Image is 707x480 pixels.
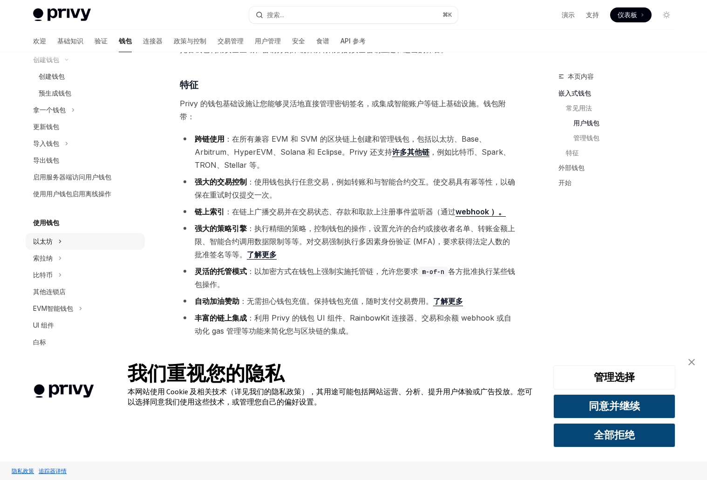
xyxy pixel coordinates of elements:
[14,371,114,411] img: 公司徽标
[26,185,145,202] a: 使用用户钱包启用离线操作
[455,207,506,216] font: webhook ）。
[558,116,681,130] a: 用户钱包
[9,463,36,479] a: 隐私政策
[195,267,247,276] font: 灵活的托管模式
[26,85,145,102] a: 预生成钱包
[688,359,695,365] img: 关闭横幅
[26,267,145,283] button: 切换比特币部分
[33,288,66,295] font: 其他连锁店
[224,207,381,216] font: ：在链上广播交易并在交易状态、存款和取款上
[33,190,111,198] font: 使用用户钱包启用离线操作
[26,152,145,169] a: 导出钱包
[573,134,599,142] font: 管理钱包
[442,11,448,18] font: ⌘
[558,89,591,97] font: 嵌入式钱包
[33,254,53,262] font: 索拉纳
[119,30,132,52] a: 钱包
[573,119,599,127] font: 用户钱包
[12,467,34,474] font: 隐私政策
[33,237,53,245] font: 以太坊
[586,11,599,19] font: 支持
[195,134,224,144] font: 跨链使用
[26,334,145,350] a: 白标
[594,370,635,384] font: 管理选择
[33,321,54,329] font: UI 组件
[128,387,532,406] font: 本网站使用 Cookie 及相关技术（详见我们的隐私政策），其用途可能包括网站运营、分析、提升用户体验或广告投放。您可以选择同意我们使用这些技术，或管理您自己的偏好设置。
[195,177,515,199] font: ：使用钱包执行任意交易，例如转账和与智能合约交互。使交易具有幂等性，以确保在重试时仅提交一次。
[255,30,281,52] a: 用户管理
[57,37,83,45] font: 基础知识
[119,37,132,45] font: 钱包
[418,267,448,277] code: m-of-n
[33,139,59,147] font: 导入钱包
[26,250,145,267] button: 切换 Solana 部分
[33,37,46,45] font: 欢迎
[558,145,681,160] a: 特征
[33,123,59,130] font: 更新钱包
[610,7,652,22] a: 仪表板
[33,304,73,312] font: EVM智能钱包
[195,313,511,336] font: ：利用 Privy 的钱包 UI 组件、RainbowKit 连接器、交易和余额 webhook 或自动化 gas 管理等功能来简化您与区块链的集成。
[558,86,681,101] a: 嵌入式钱包
[57,30,83,52] a: 基础知识
[558,164,585,171] font: 外部钱包
[292,30,305,52] a: 安全
[95,30,108,52] a: 验证
[594,428,635,441] font: 全部拒绝
[558,130,681,145] a: 管理钱包
[174,30,206,52] a: 政策与控制
[180,79,198,90] font: 特征
[316,37,329,45] font: 食谱
[381,207,455,216] font: 注册事件监听器（通过
[562,11,575,19] font: 演示
[247,250,277,259] font: 了解更多
[218,30,244,52] a: 交易管理
[33,30,46,52] a: 欢迎
[180,99,506,121] font: Privy 的钱包基础设施让您能够灵活地直接管理密钥签名，或集成智能账户等链上基础设施。钱包附带：
[568,72,594,80] font: 本页内容
[195,134,486,157] font: ：在所有兼容 EVM 和 SVM 的区块链上创建和管理钱包，包括以太坊、Base、Arbitrum、HyperEVM、Solana 和 Eclipse。Privy 还支持
[174,37,206,45] font: 政策与控制
[33,8,91,21] img: 灯光标志
[239,296,433,306] font: ：无需担心钱包充值。保持钱包充值，随时支付交易费用。
[39,72,65,80] font: 创建钱包
[143,30,163,52] a: 连接器
[340,37,366,45] font: API 参考
[26,283,145,300] a: 其他连锁店
[618,11,637,19] font: 仪表板
[566,149,579,157] font: 特征
[586,10,599,20] a: 支持
[392,147,429,157] a: 许多其他链
[448,11,452,18] font: K
[682,353,701,371] a: 关闭横幅
[558,101,681,116] a: 常见用法
[26,118,145,135] a: 更新钱包
[267,11,284,19] font: 搜索...
[33,338,46,346] font: 白标
[562,10,575,20] a: 演示
[33,173,111,181] font: 启用服务器端访问用户钱包
[95,37,108,45] font: 验证
[33,106,66,114] font: 拿一个钱包
[316,30,329,52] a: 食谱
[26,68,145,85] a: 创建钱包
[26,300,145,317] button: 切换 EVM 智能钱包部分
[143,37,163,45] font: 连接器
[247,250,277,260] a: 了解更多
[553,423,675,447] button: 全部拒绝
[553,394,675,418] button: 同意并继续
[195,296,239,306] font: 自动加油赞助
[218,37,244,45] font: 交易管理
[558,160,681,175] a: 外部钱包
[247,267,418,276] font: ：以加密方式在钱包上强制实施托管链，允许您要求
[659,7,674,22] button: 切换暗模式
[33,271,53,279] font: 比特币
[340,30,366,52] a: API 参考
[39,467,67,474] font: 追踪器详情
[433,296,463,306] a: 了解更多
[33,156,59,164] font: 导出钱包
[39,89,71,97] font: 预生成钱包
[195,177,247,186] font: 强大的交易控制
[26,135,145,152] button: 切换导入钱包部分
